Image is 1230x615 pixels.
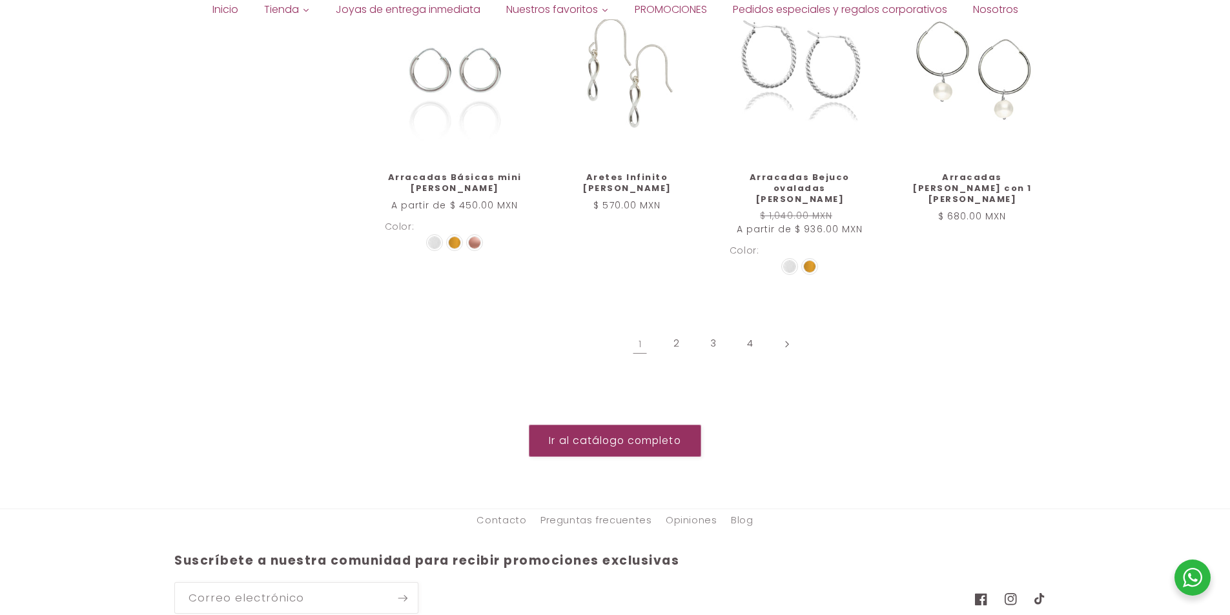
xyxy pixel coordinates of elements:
span: Pedidos especiales y regalos corporativos [733,3,947,17]
input: Correo electrónico [175,583,418,613]
a: Arracadas Bejuco ovaladas [PERSON_NAME] [730,172,870,205]
a: Blog [731,509,753,532]
a: Página 2 [662,329,692,359]
a: Contacto [477,512,526,532]
a: Página siguiente [772,329,801,359]
a: Opiniones [666,509,717,532]
a: Aretes Infinito [PERSON_NAME] [557,172,697,194]
span: Joyas de entrega inmediata [336,3,480,17]
span: Tienda [264,3,299,17]
a: Arracadas Básicas mini [PERSON_NAME] [385,172,525,194]
span: PROMOCIONES [635,3,707,17]
span: Nuestros favoritos [506,3,598,17]
h2: Suscríbete a nuestra comunidad para recibir promociones exclusivas [174,553,959,569]
nav: Paginación [371,329,1056,359]
span: Inicio [212,3,238,17]
a: Página 3 [699,329,728,359]
span: Nosotros [973,3,1018,17]
a: Página 1 [625,329,655,359]
button: Suscribirse [388,582,418,614]
a: Página 4 [735,329,764,359]
a: Preguntas frecuentes [540,509,652,532]
a: Ir al catálogo completo [529,425,701,456]
a: Arracadas [PERSON_NAME] con 1 [PERSON_NAME] [902,172,1042,205]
